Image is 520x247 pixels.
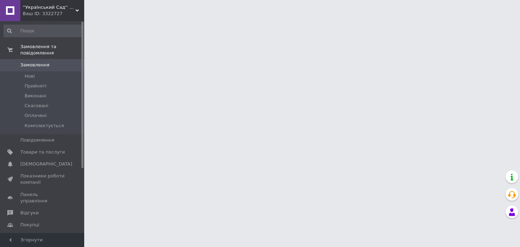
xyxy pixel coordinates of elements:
[4,25,83,37] input: Пошук
[25,123,64,129] span: Комплектується
[25,73,35,79] span: Нові
[20,191,65,204] span: Панель управління
[20,173,65,186] span: Показники роботи компанії
[20,149,65,155] span: Товари та послуги
[25,83,46,89] span: Прийняті
[20,210,39,216] span: Відгуки
[23,11,84,17] div: Ваш ID: 3322727
[20,62,49,68] span: Замовлення
[20,44,84,56] span: Замовлення та повідомлення
[25,103,48,109] span: Скасовані
[25,93,46,99] span: Виконані
[25,112,47,119] span: Оплачені
[23,4,75,11] span: ''Український Сад'' — саджанці власного вирощування!
[20,222,39,228] span: Покупці
[20,161,72,167] span: [DEMOGRAPHIC_DATA]
[20,137,54,143] span: Повідомлення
